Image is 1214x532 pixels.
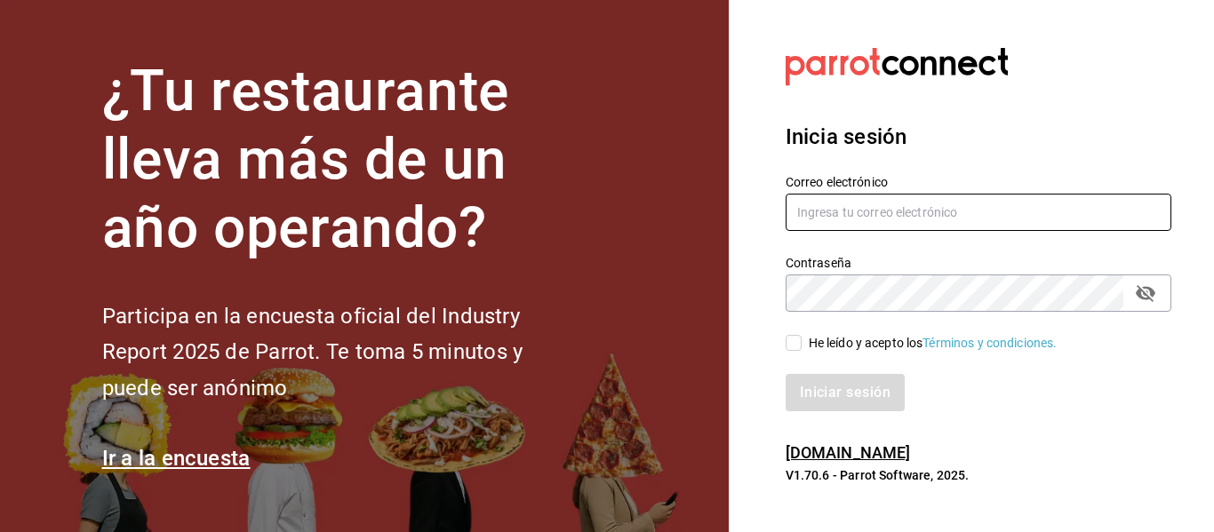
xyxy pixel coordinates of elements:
label: Correo electrónico [786,176,1171,188]
p: V1.70.6 - Parrot Software, 2025. [786,466,1171,484]
label: Contraseña [786,257,1171,269]
input: Ingresa tu correo electrónico [786,194,1171,231]
a: [DOMAIN_NAME] [786,443,911,462]
button: passwordField [1130,278,1161,308]
h1: ¿Tu restaurante lleva más de un año operando? [102,58,582,262]
a: Ir a la encuesta [102,446,251,471]
h2: Participa en la encuesta oficial del Industry Report 2025 de Parrot. Te toma 5 minutos y puede se... [102,298,582,407]
a: Términos y condiciones. [922,336,1057,350]
h3: Inicia sesión [786,121,1171,153]
div: He leído y acepto los [809,334,1058,353]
